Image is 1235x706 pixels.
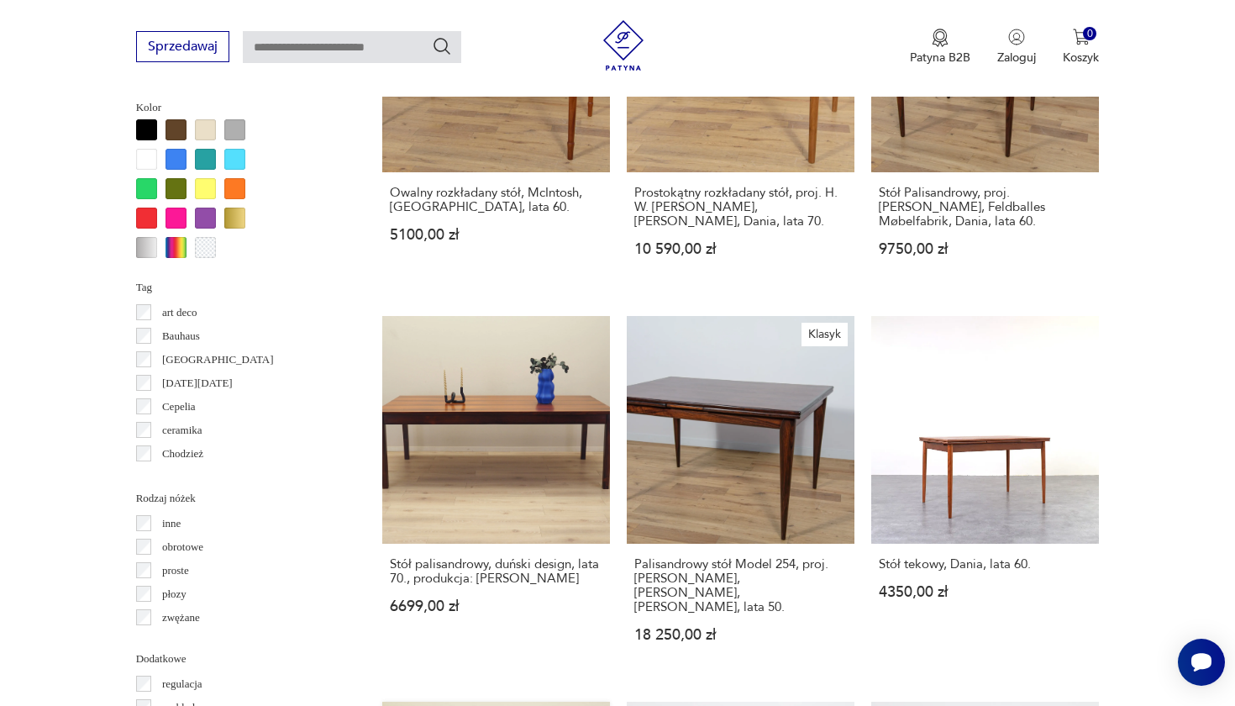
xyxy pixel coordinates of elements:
a: Ikona medaluPatyna B2B [910,29,970,66]
h3: Prostokątny rozkładany stół, proj. H. W. [PERSON_NAME], [PERSON_NAME], Dania, lata 70. [634,186,847,229]
h3: Owalny rozkładany stół, McIntosh, [GEOGRAPHIC_DATA], lata 60. [390,186,602,214]
p: 5100,00 zł [390,228,602,242]
button: Sprzedawaj [136,31,229,62]
p: 9750,00 zł [879,242,1091,256]
p: ceramika [162,421,202,440]
p: [GEOGRAPHIC_DATA] [162,350,274,369]
a: Stół palisandrowy, duński design, lata 70., produkcja: DaniaStół palisandrowy, duński design, lat... [382,316,610,675]
img: Ikonka użytkownika [1008,29,1025,45]
p: Zaloguj [997,50,1036,66]
img: Ikona koszyka [1073,29,1090,45]
a: KlasykPalisandrowy stół Model 254, proj. Niels O. Møller, J.L. Møllers, Dania, lata 50.Palisandro... [627,316,854,675]
h3: Stół palisandrowy, duński design, lata 70., produkcja: [PERSON_NAME] [390,557,602,586]
div: 0 [1083,27,1097,41]
p: Kolor [136,98,342,117]
p: Cepelia [162,398,196,416]
p: 4350,00 zł [879,585,1091,599]
button: Szukaj [432,36,452,56]
p: zwężane [162,609,200,627]
button: Zaloguj [997,29,1036,66]
p: Ćmielów [162,468,202,487]
a: Sprzedawaj [136,42,229,54]
h3: Palisandrowy stół Model 254, proj. [PERSON_NAME], [PERSON_NAME], [PERSON_NAME], lata 50. [634,557,847,614]
p: 18 250,00 zł [634,628,847,642]
p: Chodzież [162,445,203,463]
h3: Stół Palisandrowy, proj. [PERSON_NAME], Feldballes Møbelfabrik, Dania, lata 60. [879,186,1091,229]
p: art deco [162,303,197,322]
p: 6699,00 zł [390,599,602,614]
button: Patyna B2B [910,29,970,66]
button: 0Koszyk [1063,29,1099,66]
p: obrotowe [162,538,203,556]
p: Rodzaj nóżek [136,489,342,508]
img: Patyna - sklep z meblami i dekoracjami vintage [598,20,649,71]
h3: Stół tekowy, Dania, lata 60. [879,557,1091,572]
p: 10 590,00 zł [634,242,847,256]
p: inne [162,514,181,533]
p: regulacja [162,675,202,693]
p: Patyna B2B [910,50,970,66]
p: płozy [162,585,187,603]
img: Ikona medalu [932,29,949,47]
iframe: Smartsupp widget button [1178,639,1225,686]
p: proste [162,561,189,580]
p: Tag [136,278,342,297]
p: Koszyk [1063,50,1099,66]
p: Dodatkowe [136,650,342,668]
p: Bauhaus [162,327,200,345]
p: [DATE][DATE] [162,374,233,393]
a: Stół tekowy, Dania, lata 60.Stół tekowy, Dania, lata 60.4350,00 zł [871,316,1099,675]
